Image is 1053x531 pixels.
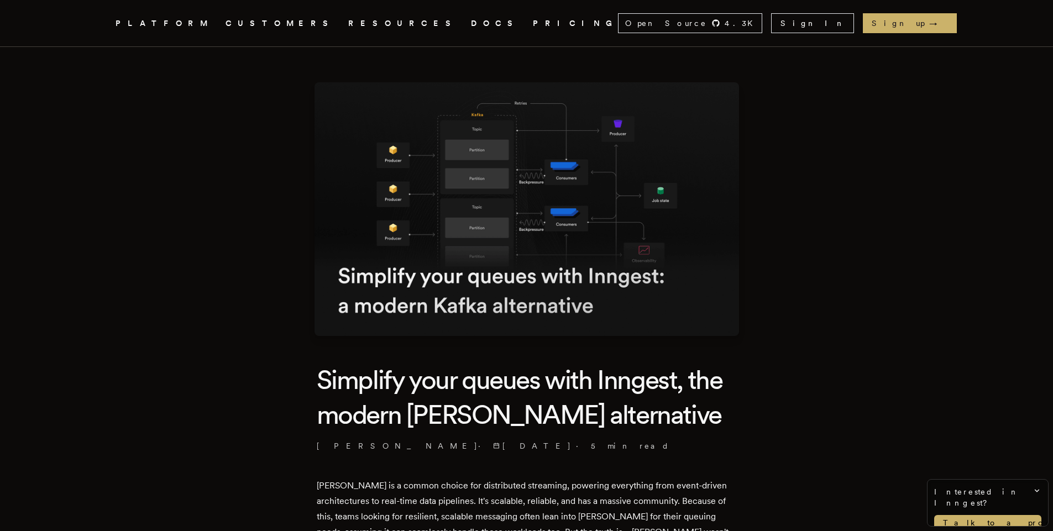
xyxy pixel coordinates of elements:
img: Featured image for Simplify your queues with Inngest, the modern Kafka alternative blog post [315,82,739,336]
button: PLATFORM [116,17,212,30]
a: CUSTOMERS [226,17,335,30]
button: RESOURCES [348,17,458,30]
span: → [929,18,948,29]
a: Sign up [863,13,957,33]
a: Sign In [771,13,854,33]
a: Talk to a product expert [934,515,1041,530]
span: 5 min read [591,440,669,451]
a: DOCS [471,17,520,30]
p: [PERSON_NAME] · · [317,440,737,451]
span: [DATE] [493,440,572,451]
span: Interested in Inngest? [934,486,1041,508]
a: PRICING [533,17,618,30]
span: 4.3 K [725,18,759,29]
h1: Simplify your queues with Inngest, the modern [PERSON_NAME] alternative [317,362,737,432]
span: Open Source [625,18,707,29]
